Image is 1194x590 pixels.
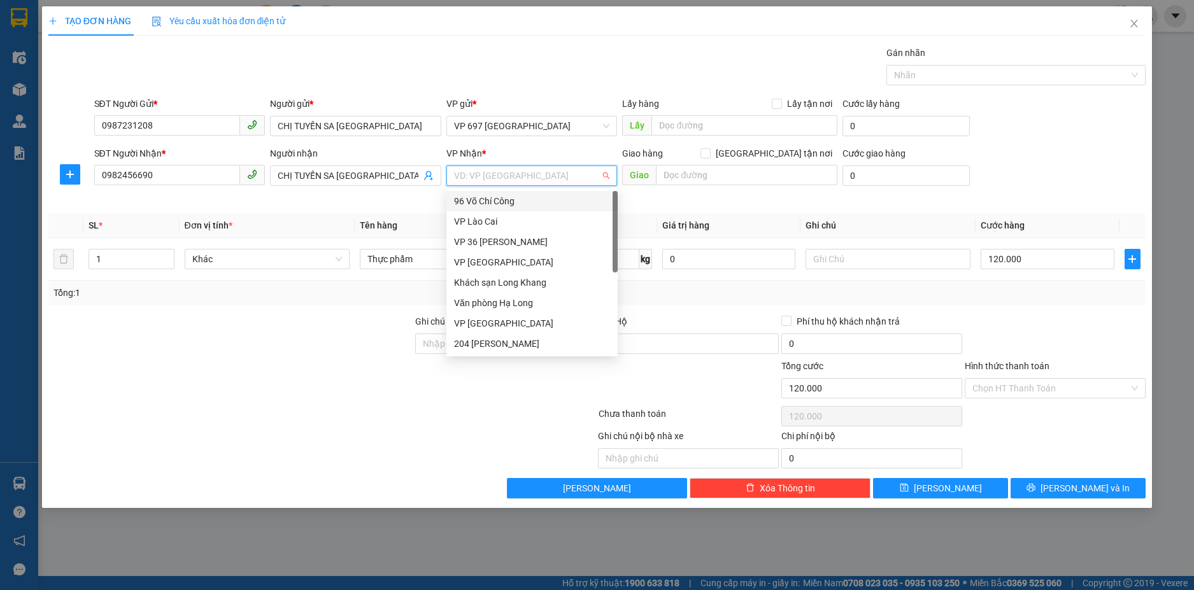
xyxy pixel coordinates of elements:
span: Tên hàng [360,220,397,230]
span: [GEOGRAPHIC_DATA] tận nơi [711,146,837,160]
span: TẠO ĐƠN HÀNG [48,16,131,26]
div: VP [GEOGRAPHIC_DATA] [454,255,610,269]
button: delete [53,249,74,269]
div: SĐT Người Nhận [94,146,266,160]
div: VP [GEOGRAPHIC_DATA] [454,316,610,330]
div: VP Đà Nẵng [446,313,618,334]
span: Giao [622,165,656,185]
span: save [900,483,909,493]
div: VP gửi [446,97,618,111]
div: VP Lào Cai [454,214,610,228]
span: Xóa Thông tin [760,481,815,495]
span: Lấy tận nơi [782,97,837,111]
div: VP Lào Cai [446,211,618,232]
span: phone [247,120,257,130]
div: Văn phòng Hạ Long [446,293,618,313]
span: [PERSON_NAME] và In [1041,481,1130,495]
span: Cước hàng [981,220,1025,230]
span: [PERSON_NAME] [563,481,631,495]
div: 96 Võ Chí Công [454,194,610,208]
label: Ghi chú đơn hàng [415,316,485,327]
img: icon [152,17,162,27]
div: 96 Võ Chí Công [446,191,618,211]
div: Người nhận [270,146,441,160]
label: Cước giao hàng [842,148,906,158]
div: Khách sạn Long Khang [454,276,610,290]
div: Khách sạn Long Khang [446,272,618,293]
span: plus [60,169,80,179]
input: Dọc đường [651,115,837,136]
span: SL [89,220,99,230]
span: Lấy [622,115,651,136]
span: plus [1125,254,1141,264]
label: Cước lấy hàng [842,99,900,109]
span: VP Nhận [446,148,482,158]
input: Ghi chú đơn hàng [415,334,596,354]
div: 204 Trần Quang Khải [446,334,618,354]
input: Cước giao hàng [842,165,969,186]
div: Ghi chú nội bộ nhà xe [598,429,779,448]
div: Chi phí nội bộ [781,429,962,448]
span: VP 697 Điện Biên Phủ [454,116,610,136]
span: Lấy hàng [622,99,659,109]
span: phone [247,169,257,179]
span: [PERSON_NAME] [914,481,982,495]
div: VP 36 [PERSON_NAME] [454,235,610,249]
span: Giá trị hàng [662,220,709,230]
label: Hình thức thanh toán [965,361,1049,371]
span: printer [1027,483,1035,493]
input: VD: Bàn, Ghế [360,249,525,269]
input: Cước lấy hàng [842,116,969,136]
input: Ghi Chú [806,249,970,269]
input: Dọc đường [656,165,837,185]
button: [PERSON_NAME] [507,478,688,498]
button: deleteXóa Thông tin [690,478,871,498]
span: Đơn vị tính [185,220,232,230]
span: Giao hàng [622,148,663,158]
div: SĐT Người Gửi [94,97,266,111]
span: kg [639,249,652,269]
span: Yêu cầu xuất hóa đơn điện tử [152,16,286,26]
div: Người gửi [270,97,441,111]
span: plus [48,17,57,25]
input: Nhập ghi chú [598,448,779,468]
button: printer[PERSON_NAME] và In [1011,478,1146,498]
span: user-add [423,171,434,181]
button: save[PERSON_NAME] [873,478,1008,498]
button: plus [60,164,80,185]
div: VP 36 Hồng Tiến [446,232,618,252]
div: Tổng: 1 [53,286,461,300]
th: Ghi chú [800,213,976,238]
div: 204 [PERSON_NAME] [454,337,610,351]
div: VP Quảng Bình [446,252,618,272]
span: Phí thu hộ khách nhận trả [792,314,905,328]
label: Gán nhãn [886,48,925,58]
div: Văn phòng Hạ Long [454,296,610,310]
div: Văn phòng không hợp lệ [446,187,618,202]
span: Khác [192,249,342,269]
div: Chưa thanh toán [597,407,781,429]
span: Tổng cước [781,361,823,371]
span: delete [746,483,755,493]
button: Close [1116,6,1152,42]
span: close [1129,18,1139,29]
button: plus [1125,249,1141,269]
input: 0 [662,249,795,269]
